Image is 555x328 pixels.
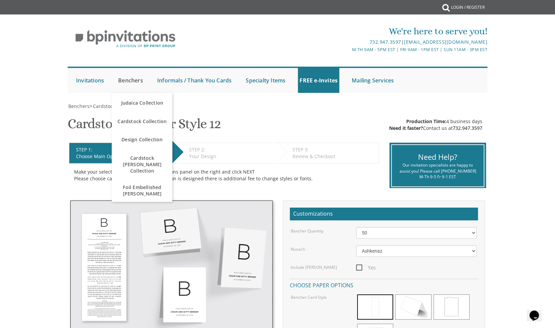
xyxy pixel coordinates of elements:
[291,228,323,234] label: Bencher Quantity
[208,38,487,46] div: |
[291,294,327,300] label: Bencher Card Style
[292,146,375,153] div: STEP 3:
[74,169,374,182] div: Make your selections from the Customizations panel on the right and click NEXT Please choose care...
[74,68,106,93] a: Invitations
[68,116,221,136] h1: Cardstock Bencher Style 12
[113,151,171,177] span: Cardstock [PERSON_NAME] Collection
[290,208,478,220] h2: Customizations
[68,25,183,53] img: BP Invitation Loft
[76,153,169,160] div: Choose Main Options
[112,130,172,150] a: Design Collection
[527,301,548,321] iframe: chat widget
[350,68,395,93] a: Mailing Services
[68,103,90,109] a: Benchers
[290,279,478,290] h4: Choose paper options
[189,153,272,160] div: Your Design
[397,152,479,162] div: Need Help?
[189,146,272,153] div: STEP 2:
[208,46,487,53] div: M-Th 9am - 5pm EST | Fri 9am - 1pm EST | Sun 11am - 3pm EST
[291,264,337,270] label: Include [PERSON_NAME]
[113,181,171,200] span: Foil Embellished [PERSON_NAME]
[244,68,287,93] a: Specialty Items
[298,68,339,93] a: FREE e-Invites
[112,150,172,179] a: Cardstock [PERSON_NAME] Collection
[93,103,159,109] span: Cardstock Bencher Collection
[92,103,159,109] a: Cardstock Bencher Collection
[356,263,376,272] span: Yes
[291,246,305,252] label: Nusach
[76,146,169,153] div: STEP 1:
[112,179,172,202] a: Foil Embellished [PERSON_NAME]
[90,103,159,109] span: >
[369,39,401,45] a: 732.947.3597
[112,113,172,130] a: Cardstock Collection
[404,39,487,45] a: [EMAIL_ADDRESS][DOMAIN_NAME]
[292,153,375,160] div: Review & Checkout
[112,93,172,113] a: Judaica Collection
[389,118,482,132] div: 4 business days Contact us at
[113,115,171,128] span: Cardstock Collection
[116,68,145,93] a: Benchers
[406,118,446,124] span: Production Time:
[453,125,482,131] a: 732.947.3597
[389,125,423,131] span: Need it faster?
[208,25,487,38] div: We're here to serve you!
[155,68,233,93] a: Informals / Thank You Cards
[397,162,479,179] div: Our invitation specialists are happy to assist you! Please call [PHONE_NUMBER] M-Th 9-5 Fr 9-1 EST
